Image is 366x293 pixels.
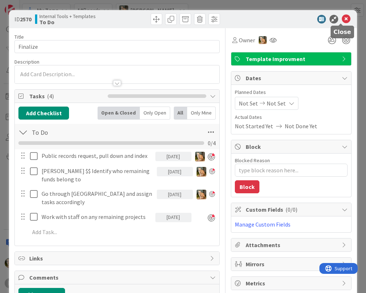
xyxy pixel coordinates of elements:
[235,221,290,228] a: Manage Custom Fields
[197,167,206,177] img: SB
[18,107,69,120] button: Add Checklist
[333,29,351,35] h5: Close
[42,190,154,206] p: Go through [GEOGRAPHIC_DATA] and assign tasks accordingly
[14,15,31,23] span: ID
[155,152,191,161] div: [DATE]
[285,122,317,130] span: Not Done Yet
[42,213,152,221] p: Work with staff on any remaining projects
[20,16,31,23] b: 2570
[15,1,33,10] span: Support
[197,190,206,199] img: SB
[29,273,206,282] span: Comments
[246,241,338,249] span: Attachments
[235,113,348,121] span: Actual Dates
[29,254,206,263] span: Links
[235,157,270,164] label: Blocked Reason
[246,142,338,151] span: Block
[246,260,338,268] span: Mirrors
[208,139,216,147] span: 0 / 4
[239,36,255,44] span: Owner
[42,152,152,160] p: Public records request, pull down and index
[235,122,273,130] span: Not Started Yet
[39,19,96,25] b: To Do
[195,152,205,161] img: SB
[140,107,170,120] div: Only Open
[246,74,338,82] span: Dates
[14,40,219,53] input: type card name here...
[47,92,54,100] span: ( 4 )
[235,180,259,193] button: Block
[29,126,159,139] input: Add Checklist...
[285,206,297,213] span: ( 0/0 )
[187,107,216,120] div: Only Mine
[29,92,104,100] span: Tasks
[39,13,96,19] span: Internal Tools + Templates
[155,213,191,222] div: [DATE]
[157,190,193,199] div: [DATE]
[246,205,338,214] span: Custom Fields
[246,279,338,288] span: Metrics
[235,89,348,96] span: Planned Dates
[14,59,39,65] span: Description
[174,107,187,120] div: All
[246,55,338,63] span: Template Improvment
[14,34,24,40] label: Title
[239,99,258,108] span: Not Set
[42,167,154,183] p: [PERSON_NAME] $$ Identify who remaining funds belong to
[267,99,286,108] span: Not Set
[157,167,193,176] div: [DATE]
[259,36,267,44] img: SB
[98,107,140,120] div: Open & Closed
